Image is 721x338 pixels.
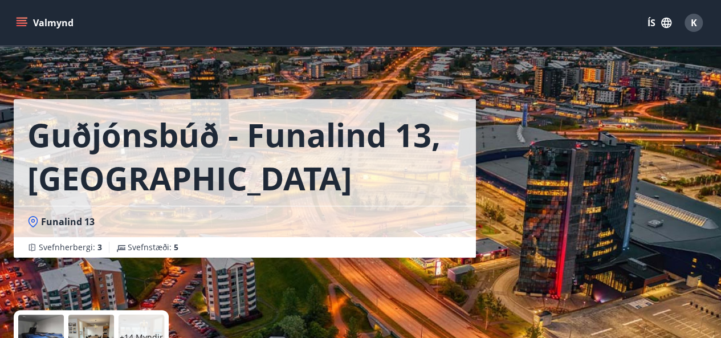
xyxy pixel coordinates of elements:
span: Svefnstæði : [128,242,178,253]
button: menu [14,13,78,33]
h1: Guðjónsbúð - Funalind 13, [GEOGRAPHIC_DATA] [27,113,462,199]
span: Svefnherbergi : [39,242,102,253]
button: ÍS [641,13,678,33]
span: Funalind 13 [41,215,95,228]
span: K [691,17,697,29]
span: 3 [97,242,102,253]
span: 5 [174,242,178,253]
button: K [680,9,707,36]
